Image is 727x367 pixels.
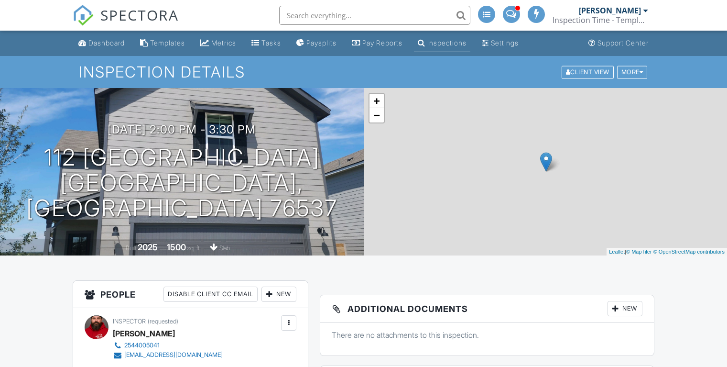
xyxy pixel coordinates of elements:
a: Leaflet [609,249,625,255]
div: New [608,301,642,316]
div: Paysplits [306,39,336,47]
a: © MapTiler [626,249,652,255]
div: [PERSON_NAME] [579,6,641,15]
a: Client View [561,68,616,75]
span: (requested) [148,318,178,325]
a: Support Center [585,34,652,52]
div: 1500 [167,242,186,252]
div: | [607,248,727,256]
a: Zoom out [369,108,384,122]
input: Search everything... [279,6,470,25]
span: slab [219,245,230,252]
div: Settings [491,39,519,47]
a: Zoom in [369,94,384,108]
div: Inspection Time - Temple/Waco [553,15,648,25]
p: There are no attachments to this inspection. [332,330,642,340]
div: Templates [150,39,185,47]
h3: People [73,281,308,308]
a: Dashboard [75,34,129,52]
a: Settings [478,34,522,52]
div: Dashboard [88,39,125,47]
div: [PERSON_NAME] [113,326,175,341]
a: Templates [136,34,189,52]
a: Tasks [248,34,285,52]
h3: Additional Documents [320,295,654,323]
a: © OpenStreetMap contributors [653,249,725,255]
div: Metrics [211,39,236,47]
div: Tasks [261,39,281,47]
div: Support Center [597,39,649,47]
img: The Best Home Inspection Software - Spectora [73,5,94,26]
a: SPECTORA [73,13,179,33]
div: Pay Reports [362,39,402,47]
div: Client View [562,66,614,78]
span: Built [126,245,136,252]
h1: Inspection Details [79,64,648,80]
span: Inspector [113,318,146,325]
a: Inspections [414,34,470,52]
a: Paysplits [293,34,340,52]
span: sq. ft. [187,245,201,252]
a: Metrics [196,34,240,52]
span: SPECTORA [100,5,179,25]
div: More [617,66,648,78]
a: 2544005041 [113,341,223,350]
div: [EMAIL_ADDRESS][DOMAIN_NAME] [124,351,223,359]
div: Disable Client CC Email [163,287,258,302]
h1: 112 [GEOGRAPHIC_DATA] [GEOGRAPHIC_DATA], [GEOGRAPHIC_DATA] 76537 [15,145,348,221]
div: 2025 [138,242,158,252]
h3: [DATE] 2:00 pm - 3:30 pm [108,123,256,136]
div: Inspections [427,39,467,47]
div: 2544005041 [124,342,160,349]
a: [EMAIL_ADDRESS][DOMAIN_NAME] [113,350,223,360]
a: Pay Reports [348,34,406,52]
div: New [261,287,296,302]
